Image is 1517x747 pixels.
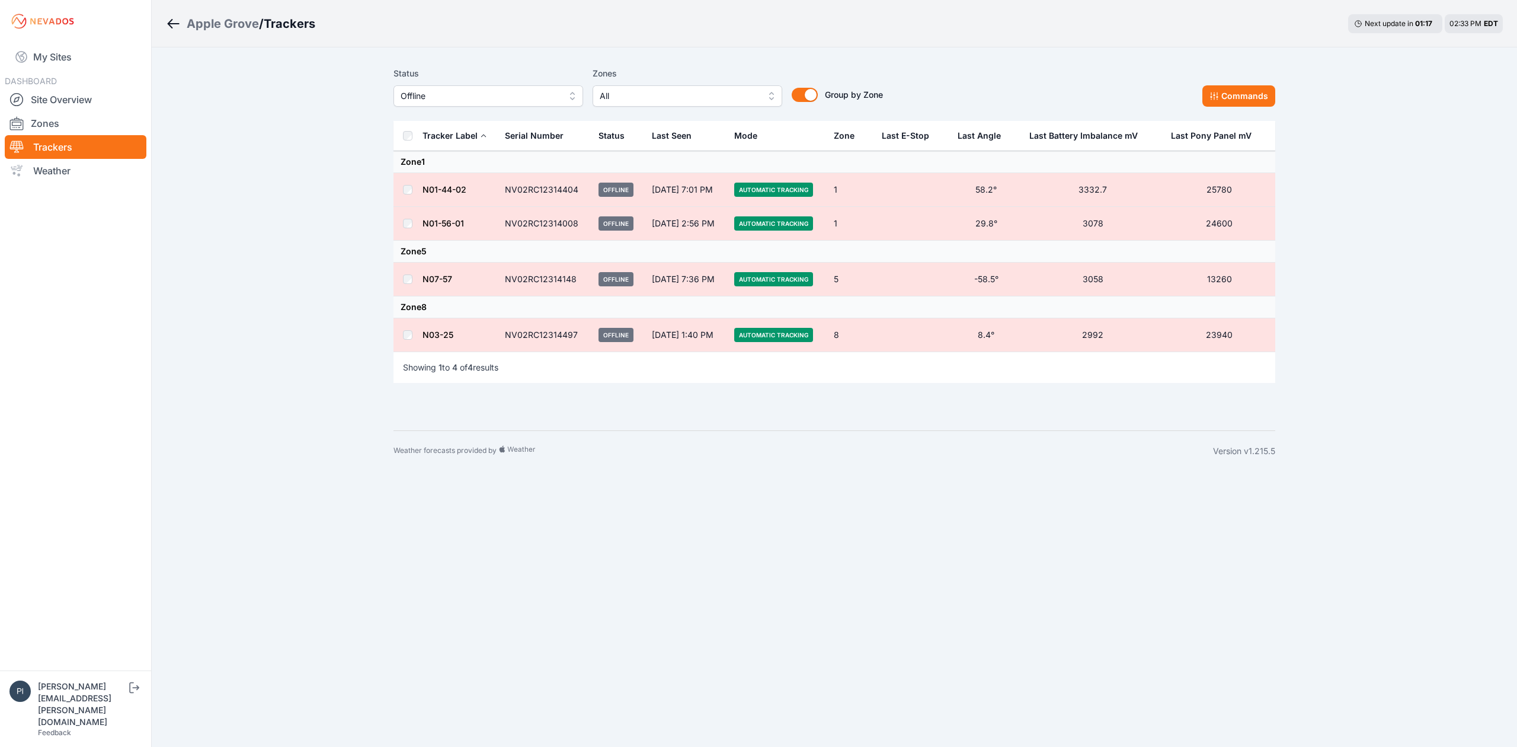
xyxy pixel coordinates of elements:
span: All [600,89,758,103]
span: Offline [599,216,633,231]
button: Serial Number [505,122,573,150]
td: [DATE] 1:40 PM [645,318,727,352]
a: Feedback [38,728,71,737]
td: 29.8° [950,207,1022,241]
h3: Trackers [264,15,315,32]
button: Commands [1202,85,1275,107]
a: Site Overview [5,88,146,111]
td: 1 [827,207,874,241]
button: Zone [834,122,864,150]
td: 1 [827,173,874,207]
button: Mode [734,122,767,150]
td: NV02RC12314497 [498,318,591,352]
a: N07-57 [423,274,452,284]
div: Last E-Stop [882,130,929,142]
a: N01-56-01 [423,218,464,228]
a: Zones [5,111,146,135]
div: Serial Number [505,130,564,142]
button: Tracker Label [423,122,487,150]
td: [DATE] 7:36 PM [645,263,727,296]
a: Weather [5,159,146,183]
div: Weather forecasts provided by [393,445,1213,457]
a: My Sites [5,43,146,71]
td: 8 [827,318,874,352]
td: Zone 1 [393,151,1275,173]
span: 4 [468,362,473,372]
div: 01 : 17 [1415,19,1436,28]
div: Version v1.215.5 [1213,445,1275,457]
td: Zone 5 [393,241,1275,263]
div: Last Angle [958,130,1001,142]
nav: Breadcrumb [166,8,315,39]
a: N03-25 [423,330,453,340]
div: Tracker Label [423,130,478,142]
div: Last Battery Imbalance mV [1029,130,1138,142]
button: Status [599,122,634,150]
a: Trackers [5,135,146,159]
td: NV02RC12314008 [498,207,591,241]
td: 3078 [1022,207,1164,241]
td: 3332.7 [1022,173,1164,207]
td: 13260 [1164,263,1275,296]
a: N01-44-02 [423,184,466,194]
td: NV02RC12314404 [498,173,591,207]
span: 02:33 PM [1449,19,1481,28]
span: Automatic Tracking [734,272,813,286]
div: Mode [734,130,757,142]
div: Zone [834,130,854,142]
span: DASHBOARD [5,76,57,86]
p: Showing to of results [403,362,498,373]
div: Status [599,130,625,142]
td: Zone 8 [393,296,1275,318]
td: [DATE] 7:01 PM [645,173,727,207]
td: 8.4° [950,318,1022,352]
button: Last Angle [958,122,1010,150]
td: 24600 [1164,207,1275,241]
td: 58.2° [950,173,1022,207]
td: 3058 [1022,263,1164,296]
button: Offline [393,85,583,107]
img: Nevados [9,12,76,31]
span: Next update in [1365,19,1413,28]
button: Last Battery Imbalance mV [1029,122,1147,150]
span: / [259,15,264,32]
span: Offline [401,89,559,103]
span: EDT [1484,19,1498,28]
span: Automatic Tracking [734,328,813,342]
span: 4 [452,362,457,372]
span: Automatic Tracking [734,183,813,197]
td: 2992 [1022,318,1164,352]
div: [PERSON_NAME][EMAIL_ADDRESS][PERSON_NAME][DOMAIN_NAME] [38,681,127,728]
a: Apple Grove [187,15,259,32]
span: Automatic Tracking [734,216,813,231]
img: piotr.kolodziejczyk@energix-group.com [9,681,31,702]
div: Last Seen [652,122,720,150]
span: Group by Zone [825,90,883,100]
td: 23940 [1164,318,1275,352]
label: Zones [593,66,782,81]
label: Status [393,66,583,81]
td: 25780 [1164,173,1275,207]
span: Offline [599,183,633,197]
span: 1 [439,362,442,372]
div: Last Pony Panel mV [1171,130,1252,142]
button: Last Pony Panel mV [1171,122,1261,150]
td: 5 [827,263,874,296]
button: Last E-Stop [882,122,939,150]
td: -58.5° [950,263,1022,296]
span: Offline [599,328,633,342]
button: All [593,85,782,107]
td: [DATE] 2:56 PM [645,207,727,241]
td: NV02RC12314148 [498,263,591,296]
span: Offline [599,272,633,286]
